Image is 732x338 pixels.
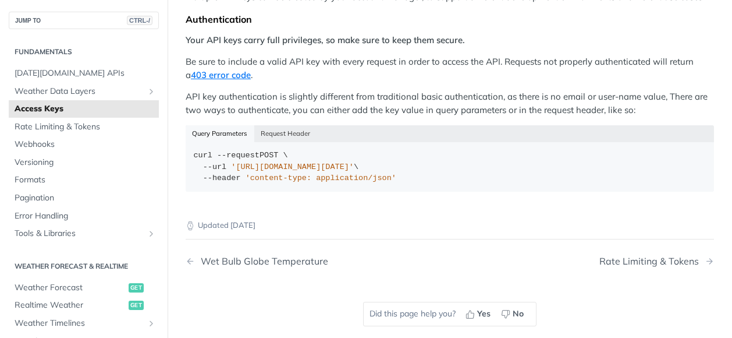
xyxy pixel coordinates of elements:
[203,174,241,182] span: --header
[599,256,705,267] div: Rate Limiting & Tokens
[9,225,159,242] a: Tools & LibrariesShow subpages for Tools & Libraries
[9,207,159,225] a: Error Handling
[9,83,159,100] a: Weather Data LayersShow subpages for Weather Data Layers
[461,305,497,323] button: Yes
[9,261,159,272] h2: Weather Forecast & realtime
[147,87,156,96] button: Show subpages for Weather Data Layers
[254,125,317,142] button: Request Header
[186,55,714,82] p: Be sure to include a valid API key with every request in order to access the API. Requests not pr...
[9,47,159,57] h2: Fundamentals
[217,151,260,160] span: --request
[129,301,144,310] span: get
[9,171,159,189] a: Formats
[15,228,144,240] span: Tools & Libraries
[147,319,156,328] button: Show subpages for Weather Timelines
[127,16,152,25] span: CTRL-/
[147,229,156,238] button: Show subpages for Tools & Libraries
[363,302,536,326] div: Did this page help you?
[9,279,159,297] a: Weather Forecastget
[186,256,412,267] a: Previous Page: Wet Bulb Globe Temperature
[599,256,714,267] a: Next Page: Rate Limiting & Tokens
[15,121,156,133] span: Rate Limiting & Tokens
[194,150,706,184] div: POST \ \
[15,157,156,168] span: Versioning
[15,192,156,204] span: Pagination
[15,174,156,186] span: Formats
[246,174,396,182] span: 'content-type: application/json'
[9,100,159,118] a: Access Keys
[9,154,159,171] a: Versioning
[477,308,491,320] span: Yes
[9,12,159,29] button: JUMP TOCTRL-/
[15,282,126,294] span: Weather Forecast
[15,86,144,97] span: Weather Data Layers
[15,103,156,115] span: Access Keys
[15,318,144,329] span: Weather Timelines
[497,305,530,323] button: No
[195,256,328,267] div: Wet Bulb Globe Temperature
[9,315,159,332] a: Weather TimelinesShow subpages for Weather Timelines
[9,136,159,153] a: Webhooks
[129,283,144,293] span: get
[191,69,251,80] a: 403 error code
[15,139,156,150] span: Webhooks
[15,300,126,311] span: Realtime Weather
[9,189,159,207] a: Pagination
[9,65,159,82] a: [DATE][DOMAIN_NAME] APIs
[231,163,354,171] span: '[URL][DOMAIN_NAME][DATE]'
[186,220,714,231] p: Updated [DATE]
[15,210,156,222] span: Error Handling
[15,68,156,79] span: [DATE][DOMAIN_NAME] APIs
[513,308,524,320] span: No
[9,118,159,136] a: Rate Limiting & Tokens
[194,151,212,160] span: curl
[186,244,714,279] nav: Pagination Controls
[186,34,465,45] strong: Your API keys carry full privileges, so make sure to keep them secure.
[186,90,714,117] p: API key authentication is slightly different from traditional basic authentication, as there is n...
[9,297,159,314] a: Realtime Weatherget
[186,13,714,25] div: Authentication
[203,163,227,171] span: --url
